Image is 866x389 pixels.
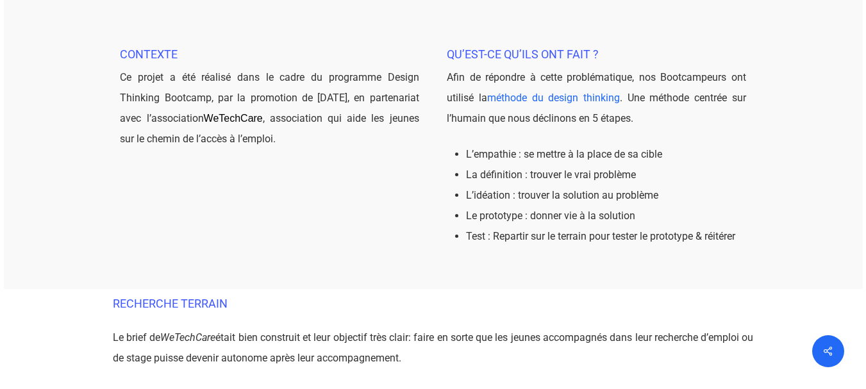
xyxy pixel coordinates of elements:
[160,331,215,343] i: WeTechCare
[466,230,735,242] span: Test : Repartir sur le terrain pour tester le prototype & réitérer
[466,189,658,201] span: L’idéation : trouver la solution au problème
[466,148,662,160] span: L’empathie : se mettre à la place de sa cible
[204,112,263,124] a: WeTechCare
[113,331,161,343] span: Le brief de
[447,71,745,124] span: Afin de répondre à cette problématique, nos Bootcampeurs ont utilisé la . Une méthode centrée sur...
[204,113,263,124] span: WeTechCare
[466,210,635,222] span: Le prototype : donner vie à la solution
[447,47,599,61] span: Qu’est-ce qu’ils ont fait ?
[113,297,228,310] span: RECHERCHE TERRAIN
[466,169,636,181] span: La définition : trouver le vrai problème
[120,47,178,61] span: Contexte
[113,331,754,364] span: était bien construit et leur objectif très clair: faire en sorte que les jeunes accompagnés dans ...
[120,67,419,149] p: Ce projet a été réalisé dans le cadre du programme Design Thinking Bootcamp, par la promotion de ...
[487,92,620,104] a: méthode du design thinking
